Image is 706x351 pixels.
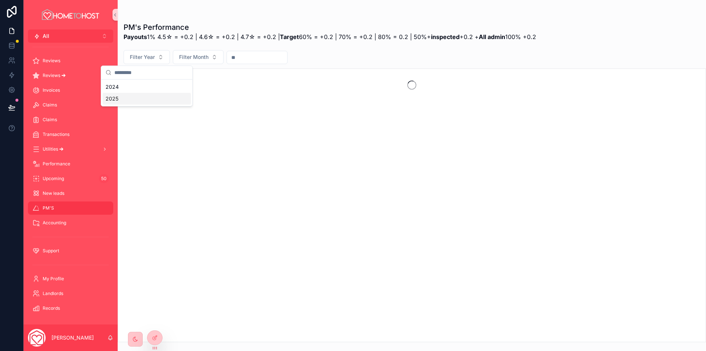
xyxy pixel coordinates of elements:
[43,73,66,78] span: Reviews 🡪
[43,32,49,40] span: All
[28,216,113,229] a: Accounting
[24,43,118,324] div: scrollable content
[28,113,113,126] a: Claims
[43,102,57,108] span: Claims
[43,276,64,282] span: My Profile
[28,98,113,112] a: Claims
[43,161,70,167] span: Performance
[28,54,113,67] a: Reviews
[28,69,113,82] a: Reviews 🡪
[479,33,505,41] strong: All admin
[173,50,224,64] button: Select Button
[43,87,60,93] span: Invoices
[28,172,113,185] a: Upcoming50
[43,190,64,196] span: New leads
[130,53,155,61] span: Filter Year
[28,84,113,97] a: Invoices
[28,302,113,315] a: Records
[280,33,299,41] strong: Target
[431,33,460,41] strong: inspected
[28,244,113,257] a: Support
[43,146,64,152] span: Utilities 🡪
[43,248,59,254] span: Support
[124,50,170,64] button: Select Button
[43,131,69,137] span: Transactions
[43,305,60,311] span: Records
[43,220,66,226] span: Accounting
[41,9,100,21] img: App logo
[43,58,60,64] span: Reviews
[101,80,192,106] div: Suggestions
[103,81,191,93] div: 2024
[179,53,208,61] span: Filter Month
[28,287,113,300] a: Landlords
[28,128,113,141] a: Transactions
[28,143,113,156] a: Utilities 🡪
[28,187,113,200] a: New leads
[28,272,113,285] a: My Profile
[43,176,64,182] span: Upcoming
[28,201,113,215] a: PM'S
[103,93,191,105] div: 2025
[124,32,536,41] p: 1% 4.5☆ = +0.2 | 4.6☆ = +0.2 | 4.7☆ = +0.2 | 60% = +0.2 | 70% = +0.2 | 80% = 0.2 | 50%+ +0.2 + 10...
[124,33,147,41] strong: Payouts
[43,117,57,123] span: Claims
[51,334,94,341] p: [PERSON_NAME]
[99,174,109,183] div: 50
[28,157,113,171] a: Performance
[28,29,113,43] button: Select Button
[43,291,63,296] span: Landlords
[43,205,54,211] span: PM'S
[124,22,536,32] h1: PM's Performance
